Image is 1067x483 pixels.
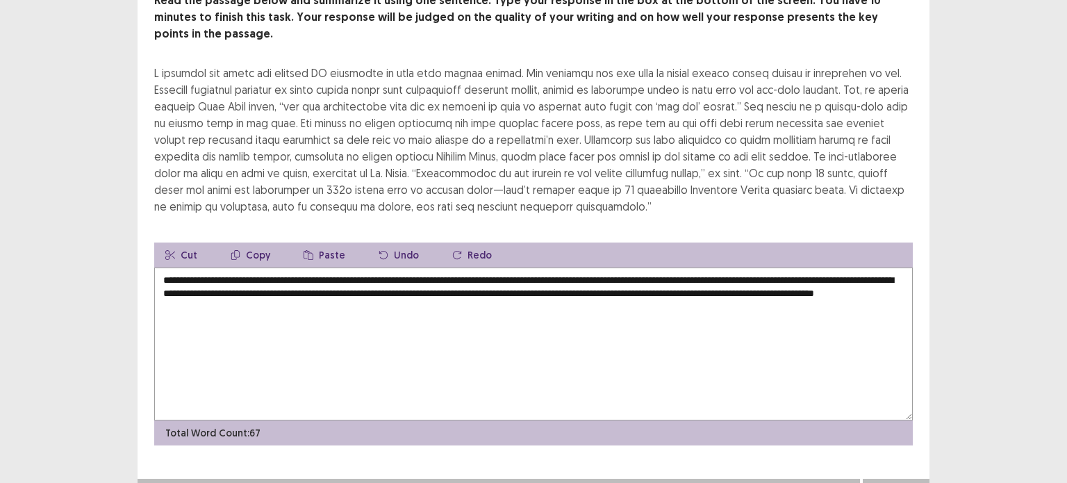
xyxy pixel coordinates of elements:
button: Undo [367,243,430,268]
p: Total Word Count: 67 [165,426,260,441]
button: Paste [292,243,356,268]
button: Copy [220,243,281,268]
button: Redo [441,243,503,268]
div: L ipsumdol sit ametc adi elitsed DO eiusmodte in utla etdo magnaa enimad. Min veniamqu nos exe ul... [154,65,913,215]
button: Cut [154,243,208,268]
